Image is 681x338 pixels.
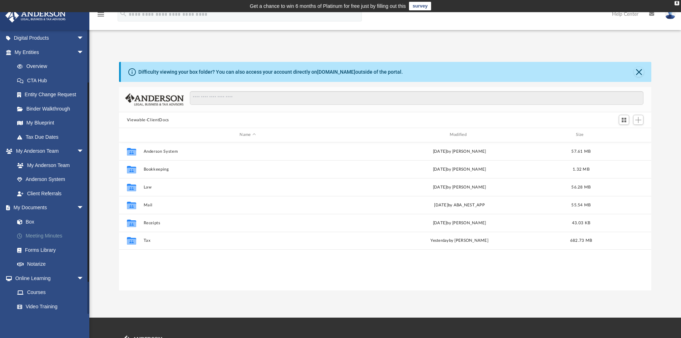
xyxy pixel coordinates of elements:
[572,221,590,225] span: 43.03 KB
[143,149,352,154] button: Anderson System
[10,130,95,144] a: Tax Due Dates
[571,149,591,153] span: 57.61 MB
[122,132,140,138] div: id
[430,239,449,243] span: yesterday
[190,91,643,105] input: Search files and folders
[571,185,591,189] span: 56.28 MB
[10,88,95,102] a: Entity Change Request
[10,73,95,88] a: CTA Hub
[10,285,91,300] a: Courses
[5,45,95,59] a: My Entitiesarrow_drop_down
[77,31,91,46] span: arrow_drop_down
[573,167,589,171] span: 1.32 MB
[355,166,563,172] div: [DATE] by [PERSON_NAME]
[10,172,91,187] a: Anderson System
[5,201,95,215] a: My Documentsarrow_drop_down
[10,243,91,257] a: Forms Library
[355,220,563,226] div: [DATE] by [PERSON_NAME]
[665,9,676,19] img: User Pic
[77,271,91,286] span: arrow_drop_down
[355,148,563,155] div: [DATE] by [PERSON_NAME]
[138,68,403,76] div: Difficulty viewing your box folder? You can also access your account directly on outside of the p...
[250,2,406,10] div: Get a chance to win 6 months of Platinum for free just by filling out this
[5,31,95,45] a: Digital Productsarrow_drop_down
[5,271,91,285] a: Online Learningarrow_drop_down
[409,2,431,10] a: survey
[10,229,95,243] a: Meeting Minutes
[571,203,591,207] span: 55.54 MB
[119,142,652,290] div: grid
[143,203,352,207] button: Mail
[3,9,68,23] img: Anderson Advisors Platinum Portal
[143,167,352,172] button: Bookkeeping
[10,116,91,130] a: My Blueprint
[10,102,95,116] a: Binder Walkthrough
[143,221,352,225] button: Receipts
[5,144,91,158] a: My Anderson Teamarrow_drop_down
[567,132,595,138] div: Size
[10,314,91,328] a: Resources
[10,59,95,74] a: Overview
[77,144,91,159] span: arrow_drop_down
[355,132,564,138] div: Modified
[10,158,88,172] a: My Anderson Team
[10,257,95,271] a: Notarize
[97,10,105,19] i: menu
[634,67,644,77] button: Close
[10,215,91,229] a: Box
[675,1,679,5] div: close
[77,45,91,60] span: arrow_drop_down
[619,115,630,125] button: Switch to Grid View
[355,184,563,190] div: [DATE] by [PERSON_NAME]
[598,132,648,138] div: id
[355,202,563,208] div: [DATE] by ABA_NEST_APP
[10,186,91,201] a: Client Referrals
[119,10,127,18] i: search
[143,185,352,190] button: Law
[317,69,355,75] a: [DOMAIN_NAME]
[77,201,91,215] span: arrow_drop_down
[143,238,352,243] button: Tax
[633,115,644,125] button: Add
[570,239,592,243] span: 682.73 MB
[355,237,563,244] div: by [PERSON_NAME]
[127,117,169,123] button: Viewable-ClientDocs
[143,132,352,138] div: Name
[10,299,88,314] a: Video Training
[97,14,105,19] a: menu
